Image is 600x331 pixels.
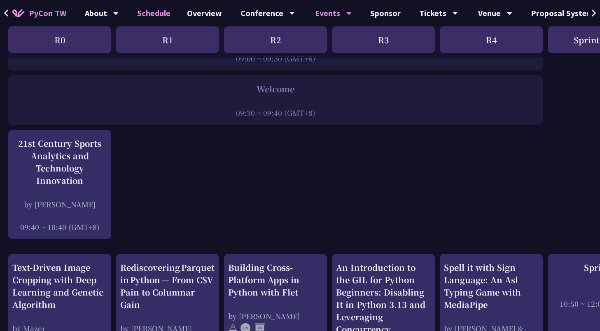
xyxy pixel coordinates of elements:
div: R0 [8,26,111,53]
a: 21st Century Sports Analytics and Technology Innovation by [PERSON_NAME] 09:40 ~ 10:40 (GMT+8) [12,137,107,232]
div: Text-Driven Image Cropping with Deep Learning and Genetic Algorithm [12,261,107,311]
div: Spell it with Sign Language: An Asl Typing Game with MediaPipe [444,261,539,311]
div: 09:30 ~ 09:40 (GMT+8) [12,108,539,118]
div: 21st Century Sports Analytics and Technology Innovation [12,137,107,187]
div: R4 [440,26,543,53]
div: by [PERSON_NAME] [12,199,107,209]
div: 09:00 ~ 09:30 (GMT+8) [12,53,539,63]
div: R1 [116,26,219,53]
a: PyCon TW [4,3,75,23]
img: Home icon of PyCon TW 2025 [12,9,25,17]
div: by [PERSON_NAME] [228,311,323,321]
div: R2 [224,26,327,53]
div: Welcome [12,83,539,95]
div: Rediscovering Parquet in Python — From CSV Pain to Columnar Gain [120,261,215,311]
span: PyCon TW [29,7,66,19]
div: R3 [332,26,435,53]
div: 09:40 ~ 10:40 (GMT+8) [12,222,107,232]
div: Building Cross-Platform Apps in Python with Flet [228,261,323,298]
